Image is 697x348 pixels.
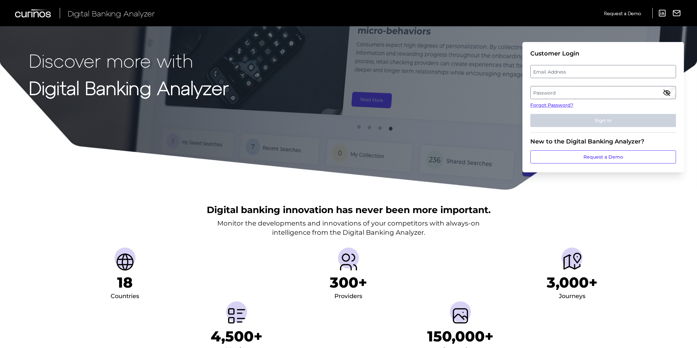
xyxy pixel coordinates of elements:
[29,50,229,71] p: Discover more with
[334,291,362,302] div: Providers
[530,102,676,109] a: Forgot Password?
[330,274,367,291] h1: 300+
[427,328,494,345] h1: 150,000+
[530,150,676,163] a: Request a Demo
[530,138,676,145] div: New to the Digital Banking Analyzer?
[68,9,155,18] span: Digital Banking Analyzer
[115,251,136,272] img: Countries
[604,11,641,16] span: Request a Demo
[547,274,598,291] h1: 3,000+
[530,50,676,57] div: Customer Login
[604,8,641,19] a: Request a Demo
[561,251,582,272] img: Journeys
[29,76,229,98] strong: Digital Banking Analyzer
[531,87,675,98] label: Password
[207,204,491,216] h2: Digital banking innovation has never been more important.
[117,274,133,291] h1: 18
[338,251,359,272] img: Providers
[559,291,585,302] div: Journeys
[530,114,676,127] button: Sign In
[217,219,480,237] p: Monitor the developments and innovations of your competitors with always-on intelligence from the...
[211,328,263,345] h1: 4,500+
[111,291,139,302] div: Countries
[531,66,675,77] label: Email Address
[226,305,247,326] img: Metrics
[15,9,52,17] img: Curinos
[450,305,471,326] img: Screenshots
